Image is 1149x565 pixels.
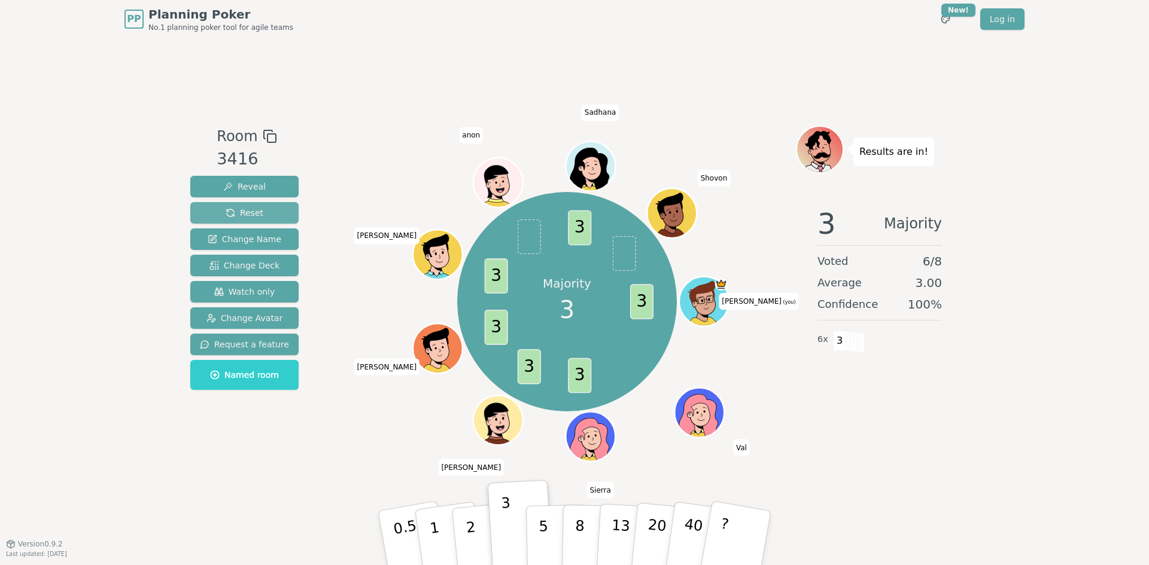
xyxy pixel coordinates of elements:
button: Click to change your avatar [681,278,728,325]
span: Version 0.9.2 [18,539,63,549]
span: Click to change your name [719,293,798,310]
button: Reveal [190,176,299,197]
span: 3 [485,258,508,294]
span: Watch only [214,286,275,298]
span: Planning Poker [148,6,293,23]
button: Change Deck [190,255,299,276]
span: 3 [518,349,541,384]
span: Click to change your name [698,170,731,187]
span: Click to change your name [582,105,619,121]
span: Last updated: [DATE] [6,551,67,557]
span: 100 % [908,296,942,313]
span: 3 [817,209,836,238]
span: 3 [560,292,574,328]
span: Click to change your name [354,359,420,375]
a: PPPlanning PokerNo.1 planning poker tool for agile teams [124,6,293,32]
span: PP [127,12,141,26]
button: New! [935,8,956,30]
span: spencer is the host [715,278,728,291]
span: 3 [569,358,592,393]
button: Reset [190,202,299,224]
span: Click to change your name [354,228,420,245]
span: 3 [630,284,653,319]
button: Version0.9.2 [6,539,63,549]
p: 3 [501,494,514,560]
span: Named room [210,369,279,381]
button: Watch only [190,281,299,303]
span: 6 x [817,333,828,346]
span: Change Avatar [206,312,283,324]
span: 3 [485,310,508,345]
span: Confidence [817,296,878,313]
span: Change Deck [209,259,279,271]
span: Click to change your name [733,439,750,456]
span: Average [817,274,862,291]
a: Log in [980,8,1025,30]
span: Reset [226,207,263,219]
div: 3416 [217,147,276,172]
span: Change Name [208,233,281,245]
span: Click to change your name [459,127,483,144]
span: Voted [817,253,849,270]
button: Change Avatar [190,307,299,329]
span: Reveal [223,181,266,193]
div: New! [941,4,975,17]
span: Room [217,126,257,147]
span: No.1 planning poker tool for agile teams [148,23,293,32]
button: Request a feature [190,334,299,355]
button: Change Name [190,228,299,250]
span: Click to change your name [586,482,613,499]
span: (you) [782,300,796,305]
span: Click to change your name [438,459,504,476]
p: Results are in! [859,143,928,160]
span: Majority [884,209,942,238]
button: Named room [190,360,299,390]
span: 3 [833,331,847,351]
span: 3.00 [915,274,942,291]
span: 6 / 8 [923,253,942,270]
span: 3 [569,210,592,246]
p: Majority [543,275,591,292]
span: Request a feature [200,338,289,350]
